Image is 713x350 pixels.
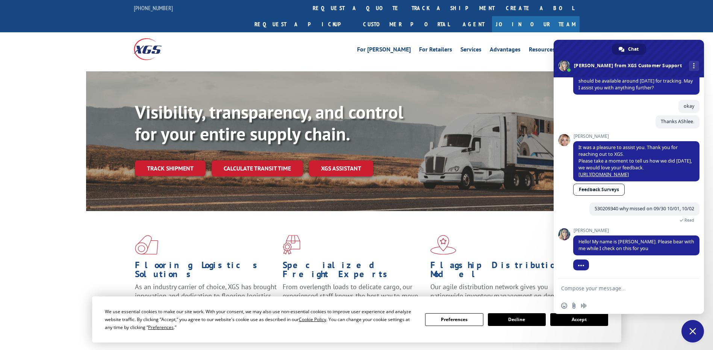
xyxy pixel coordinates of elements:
span: okay [684,103,694,109]
span: Insert an emoji [561,303,567,309]
div: Chat [612,44,646,55]
span: Cookie Policy [299,316,326,323]
a: For Retailers [419,47,452,55]
div: Cookie Consent Prompt [92,296,621,342]
span: Hello! My name is [PERSON_NAME]. Please bear with me while I check on this for you [578,238,694,252]
a: [URL][DOMAIN_NAME] [578,171,629,178]
h1: Specialized Freight Experts [283,261,425,282]
h1: Flooring Logistics Solutions [135,261,277,282]
span: Thanks AShlee. [661,118,694,125]
img: xgs-icon-flagship-distribution-model-red [430,235,456,255]
a: Calculate transit time [212,160,303,177]
a: XGS ASSISTANT [309,160,373,177]
span: Read [684,217,694,223]
button: Accept [550,313,608,326]
span: [PERSON_NAME] [573,134,699,139]
span: 530209340 why missed on 09/30 10/01, 10/02 [595,205,694,212]
span: As an industry carrier of choice, XGS has brought innovation and dedication to flooring logistics... [135,282,277,309]
button: Preferences [425,313,483,326]
a: For [PERSON_NAME] [357,47,411,55]
button: Decline [488,313,546,326]
a: Services [460,47,481,55]
a: Agent [455,16,492,32]
h1: Flagship Distribution Model [430,261,572,282]
a: Join Our Team [492,16,580,32]
span: [PERSON_NAME] [573,228,699,233]
p: From overlength loads to delicate cargo, our experienced staff knows the best way to move your fr... [283,282,425,316]
a: Customer Portal [357,16,455,32]
span: Send a file [571,303,577,309]
div: Close chat [681,320,704,342]
img: xgs-icon-total-supply-chain-intelligence-red [135,235,158,255]
a: Resources [529,47,555,55]
span: Audio message [581,303,587,309]
span: Chat [628,44,639,55]
img: xgs-icon-focused-on-flooring-red [283,235,300,255]
div: More channels [689,61,699,71]
div: We use essential cookies to make our site work. With your consent, we may also use non-essential ... [105,308,416,331]
span: Our agile distribution network gives you nationwide inventory management on demand. [430,282,569,300]
textarea: Compose your message... [561,285,680,292]
a: Advantages [490,47,521,55]
a: Request a pickup [249,16,357,32]
a: [PHONE_NUMBER] [134,4,173,12]
a: Feedback Surveys [573,184,625,196]
span: Preferences [148,324,174,330]
b: Visibility, transparency, and control for your entire supply chain. [135,100,403,145]
a: Track shipment [135,160,206,176]
span: It was a pleasure to assist you. Thank you for reaching out to XGS. Please take a moment to tell ... [578,144,692,178]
